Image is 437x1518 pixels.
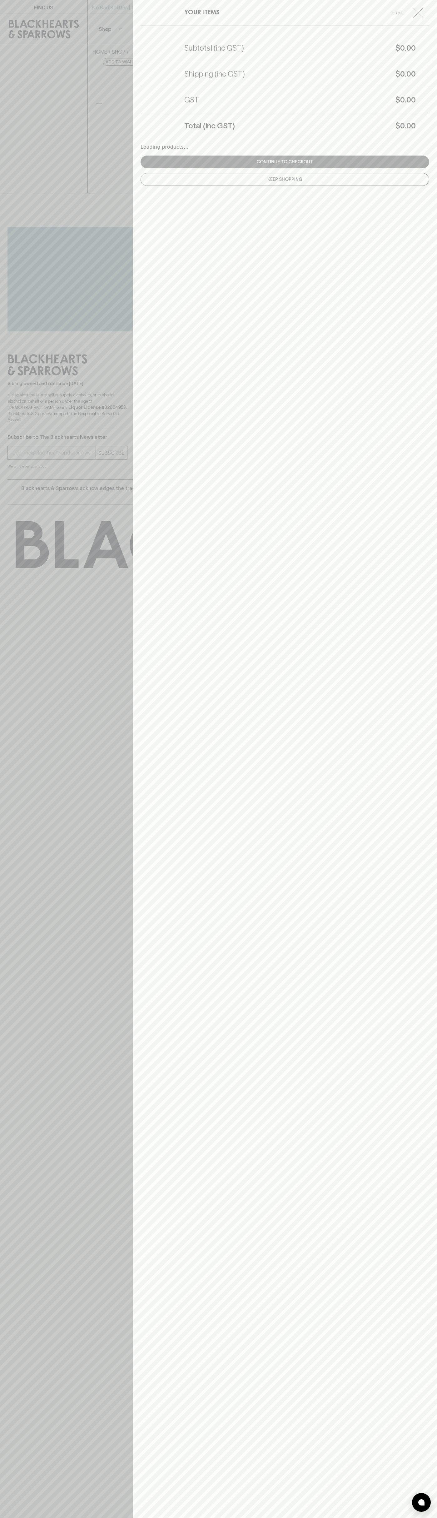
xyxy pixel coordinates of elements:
[141,143,429,151] div: Loading products...
[199,95,416,105] h5: $0.00
[184,43,244,53] h5: Subtotal (inc GST)
[184,121,235,131] h5: Total (inc GST)
[235,121,416,131] h5: $0.00
[245,69,416,79] h5: $0.00
[184,69,245,79] h5: Shipping (inc GST)
[244,43,416,53] h5: $0.00
[418,1499,425,1506] img: bubble-icon
[385,8,428,18] button: Close
[141,173,429,186] button: Keep Shopping
[184,8,219,18] h6: YOUR ITEMS
[385,10,411,16] span: Close
[184,95,199,105] h5: GST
